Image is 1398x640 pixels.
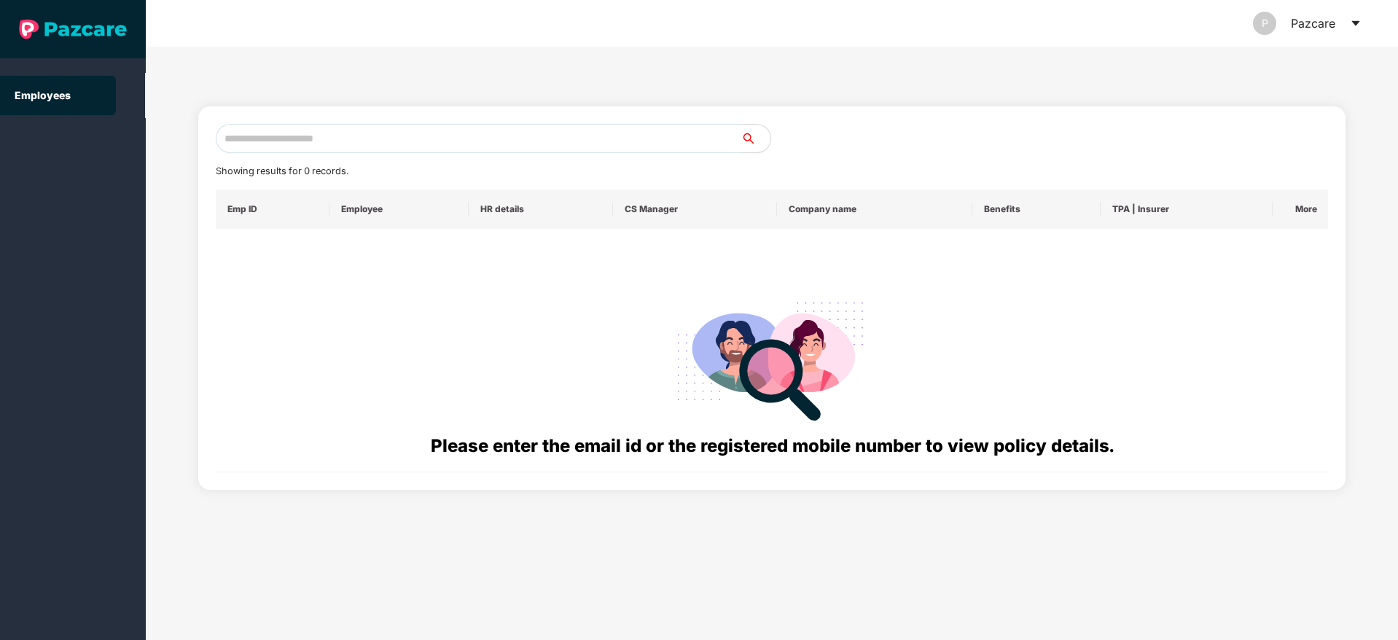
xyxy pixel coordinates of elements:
[15,89,71,101] a: Employees
[469,190,612,229] th: HR details
[972,190,1101,229] th: Benefits
[1101,190,1273,229] th: TPA | Insurer
[216,190,330,229] th: Emp ID
[329,190,469,229] th: Employee
[1262,12,1268,35] span: P
[216,165,348,176] span: Showing results for 0 records.
[777,190,972,229] th: Company name
[1273,190,1328,229] th: More
[741,133,770,144] span: search
[741,124,771,153] button: search
[667,284,877,432] img: svg+xml;base64,PHN2ZyB4bWxucz0iaHR0cDovL3d3dy53My5vcmcvMjAwMC9zdmciIHdpZHRoPSIyODgiIGhlaWdodD0iMj...
[431,435,1114,456] span: Please enter the email id or the registered mobile number to view policy details.
[613,190,777,229] th: CS Manager
[1350,17,1362,29] span: caret-down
